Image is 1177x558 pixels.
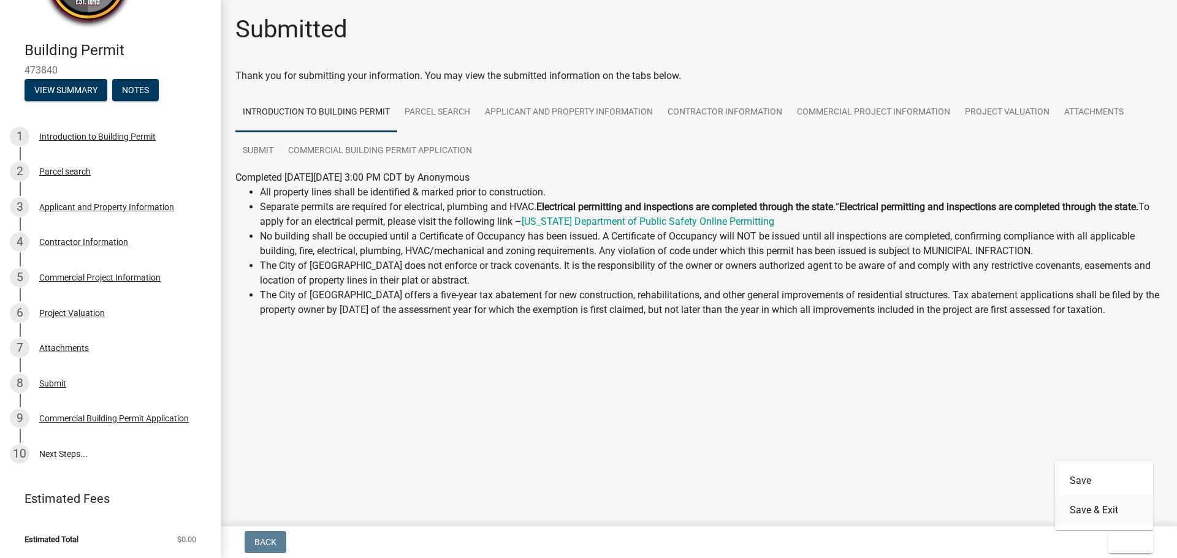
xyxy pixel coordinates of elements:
div: 4 [10,232,29,252]
a: Contractor Information [660,93,790,132]
li: The City of [GEOGRAPHIC_DATA] does not enforce or track covenants. It is the responsibility of th... [260,258,1162,288]
button: View Summary [25,79,107,101]
div: Parcel search [39,167,91,176]
li: No building shall be occupied until a Certificate of Occupancy has been issued. A Certificate of ... [260,229,1162,258]
a: [US_STATE] Department of Public Safety Online Permitting [522,216,774,227]
div: Exit [1055,461,1153,530]
button: Back [245,531,286,553]
div: 7 [10,338,29,358]
strong: Electrical permitting and inspections are completed through the state. [536,201,836,213]
a: Parcel search [397,93,478,132]
wm-modal-confirm: Summary [25,86,107,96]
a: Applicant and Property Information [478,93,660,132]
div: Attachments [39,344,89,352]
div: Submit [39,379,66,388]
a: Estimated Fees [10,486,201,511]
div: Contractor Information [39,238,128,246]
button: Exit [1108,531,1153,553]
div: 3 [10,197,29,217]
button: Save [1055,466,1153,496]
a: Introduction to Building Permit [235,93,397,132]
div: 9 [10,409,29,428]
div: Introduction to Building Permit [39,132,156,141]
div: 6 [10,303,29,323]
h4: Building Permit [25,42,211,59]
span: Completed [DATE][DATE] 3:00 PM CDT by Anonymous [235,172,470,183]
a: Project Valuation [958,93,1057,132]
span: 473840 [25,64,196,76]
div: Thank you for submitting your information. You may view the submitted information on the tabs below. [235,69,1162,83]
span: $0.00 [177,535,196,543]
div: 1 [10,127,29,146]
span: Exit [1118,537,1136,547]
div: Project Valuation [39,309,105,317]
h1: Submitted [235,15,348,44]
div: Applicant and Property Information [39,203,174,211]
div: 5 [10,268,29,287]
div: Commercial Building Permit Application [39,414,189,423]
li: The City of [GEOGRAPHIC_DATA] offers a five-year tax abatement for new construction, rehabilitati... [260,288,1162,317]
div: 10 [10,444,29,464]
div: Commercial Project Information [39,273,161,282]
div: 2 [10,162,29,181]
li: All property lines shall be identified & marked prior to construction. [260,185,1162,200]
strong: Electrical permitting and inspections are completed through the state. [839,201,1138,213]
button: Save & Exit [1055,496,1153,525]
a: Submit [235,132,281,171]
li: Separate permits are required for electrical, plumbing and HVAC. “ To apply for an electrical per... [260,200,1162,229]
span: Estimated Total [25,535,78,543]
a: Commercial Project Information [790,93,958,132]
a: Commercial Building Permit Application [281,132,479,171]
span: Back [254,537,276,547]
div: 8 [10,374,29,393]
wm-modal-confirm: Notes [112,86,159,96]
a: Attachments [1057,93,1131,132]
button: Notes [112,79,159,101]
